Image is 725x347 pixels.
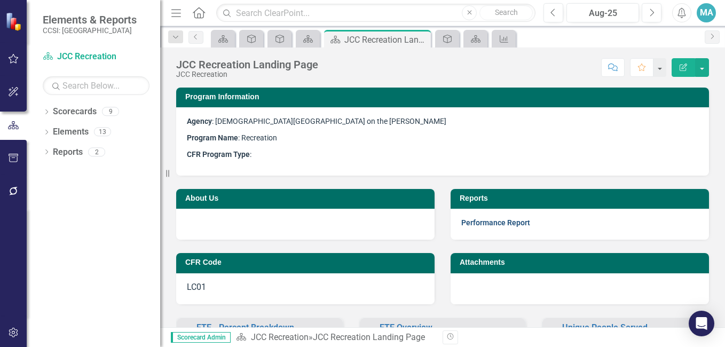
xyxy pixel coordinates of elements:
img: Not Defined [547,325,559,338]
input: Search Below... [43,76,149,95]
div: » [236,332,435,344]
h3: Attachments [460,258,704,266]
div: JCC Recreation Landing Page [176,59,318,70]
a: Scorecards [53,106,97,118]
a: JCC Recreation [43,51,149,63]
input: Search ClearPoint... [216,4,535,22]
div: 9 [102,107,119,116]
strong: CFR Program Type [187,150,250,159]
span: Elements & Reports [43,13,137,26]
div: JCC Recreation [176,70,318,78]
a: Reports [53,146,83,159]
button: MA [697,3,716,22]
img: ClearPoint Strategy [5,12,24,30]
a: Elements [53,126,89,138]
span: : Recreation [187,133,277,142]
img: Not Defined [364,325,377,338]
a: Performance Report [461,218,530,227]
h3: CFR Code [185,258,429,266]
button: Search [479,5,533,20]
span: : [DEMOGRAPHIC_DATA][GEOGRAPHIC_DATA] on the [PERSON_NAME] [187,117,446,125]
a: JCC Recreation [251,332,309,342]
small: CCSI: [GEOGRAPHIC_DATA] [43,26,137,35]
span: : [187,150,251,159]
span: LC01 [187,282,206,292]
div: JCC Recreation Landing Page [344,33,428,46]
span: Scorecard Admin [171,332,231,343]
strong: Agency [187,117,212,125]
h3: Reports [460,194,704,202]
div: 13 [94,128,111,137]
button: Aug-25 [566,3,639,22]
div: JCC Recreation Landing Page [313,332,425,342]
img: Not Defined [181,325,194,338]
span: Search [495,8,518,17]
div: Open Intercom Messenger [689,311,714,336]
strong: Program Name [187,133,238,142]
h3: Program Information [185,93,704,101]
div: 2 [88,147,105,156]
h3: About Us [185,194,429,202]
div: Aug-25 [570,7,635,20]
